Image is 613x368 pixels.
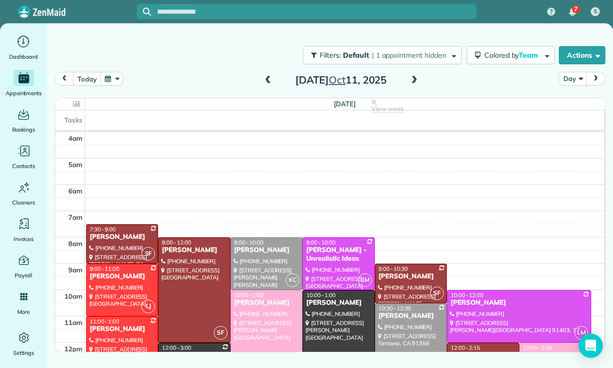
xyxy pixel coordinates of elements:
[141,247,155,261] span: SF
[378,265,408,272] span: 9:00 - 10:30
[4,330,43,358] a: Settings
[73,72,101,86] button: today
[234,292,263,299] span: 10:00 - 1:00
[17,307,30,317] span: More
[6,88,42,98] span: Appointments
[68,134,83,142] span: 4am
[13,348,34,358] span: Settings
[68,239,83,248] span: 8am
[306,292,335,299] span: 10:00 - 1:00
[574,326,588,340] span: LM
[15,270,33,280] span: Payroll
[234,246,300,255] div: [PERSON_NAME]
[579,334,603,358] div: Open Intercom Messenger
[450,344,480,351] span: 12:00 - 2:15
[378,272,444,281] div: [PERSON_NAME]
[522,351,588,360] div: [PERSON_NAME]
[137,8,151,16] button: Focus search
[334,100,356,108] span: [DATE]
[68,187,83,195] span: 6am
[141,300,155,313] span: LJ
[586,72,605,86] button: next
[64,116,83,124] span: Tasks
[467,46,555,64] button: Colored byTeam
[450,292,483,299] span: 10:00 - 12:00
[305,246,372,263] div: [PERSON_NAME] - Unrealistic Ideas
[4,143,43,171] a: Contacts
[161,246,227,255] div: [PERSON_NAME]
[574,5,578,13] span: 7
[559,46,605,64] button: Actions
[90,226,116,233] span: 7:30 - 9:00
[303,46,461,64] button: Filters: Default | 1 appointment hidden
[372,51,446,60] span: | 1 appointment hidden
[450,351,516,360] div: [PERSON_NAME]
[484,51,542,60] span: Colored by
[68,160,83,169] span: 5am
[378,305,411,312] span: 10:30 - 12:30
[278,74,404,86] h2: [DATE] 11, 2025
[89,233,155,241] div: [PERSON_NAME]
[329,73,346,86] span: Oct
[559,72,587,86] button: Day
[306,239,335,246] span: 8:00 - 10:00
[234,299,300,307] div: [PERSON_NAME]
[64,292,83,300] span: 10am
[286,273,299,287] span: KC
[90,265,119,272] span: 9:00 - 11:00
[298,46,461,64] a: Filters: Default | 1 appointment hidden
[378,312,444,320] div: [PERSON_NAME]
[4,106,43,135] a: Bookings
[68,213,83,221] span: 7am
[161,351,227,360] div: [PERSON_NAME]
[89,272,155,281] div: [PERSON_NAME]
[562,1,583,23] div: 7 unread notifications
[358,273,372,287] span: LM
[143,8,151,16] svg: Focus search
[90,318,119,325] span: 11:00 - 1:00
[305,299,372,307] div: [PERSON_NAME]
[68,266,83,274] span: 9am
[214,326,227,340] span: SF
[523,344,552,351] span: 12:00 - 2:00
[4,252,43,280] a: Payroll
[234,239,263,246] span: 8:00 - 10:00
[594,8,597,16] span: S
[64,345,83,353] span: 12pm
[89,325,155,334] div: [PERSON_NAME]
[4,33,43,62] a: Dashboard
[430,287,444,300] span: SF
[320,51,341,60] span: Filters:
[162,239,191,246] span: 8:00 - 12:00
[4,70,43,98] a: Appointments
[12,197,35,208] span: Cleaners
[4,216,43,244] a: Invoices
[162,344,191,351] span: 12:00 - 3:00
[371,105,404,113] span: View week
[12,161,35,171] span: Contacts
[343,51,370,60] span: Default
[64,318,83,326] span: 11am
[450,299,588,307] div: [PERSON_NAME]
[9,52,38,62] span: Dashboard
[519,51,540,60] span: Team
[4,179,43,208] a: Cleaners
[12,125,35,135] span: Bookings
[14,234,34,244] span: Invoices
[55,72,74,86] button: prev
